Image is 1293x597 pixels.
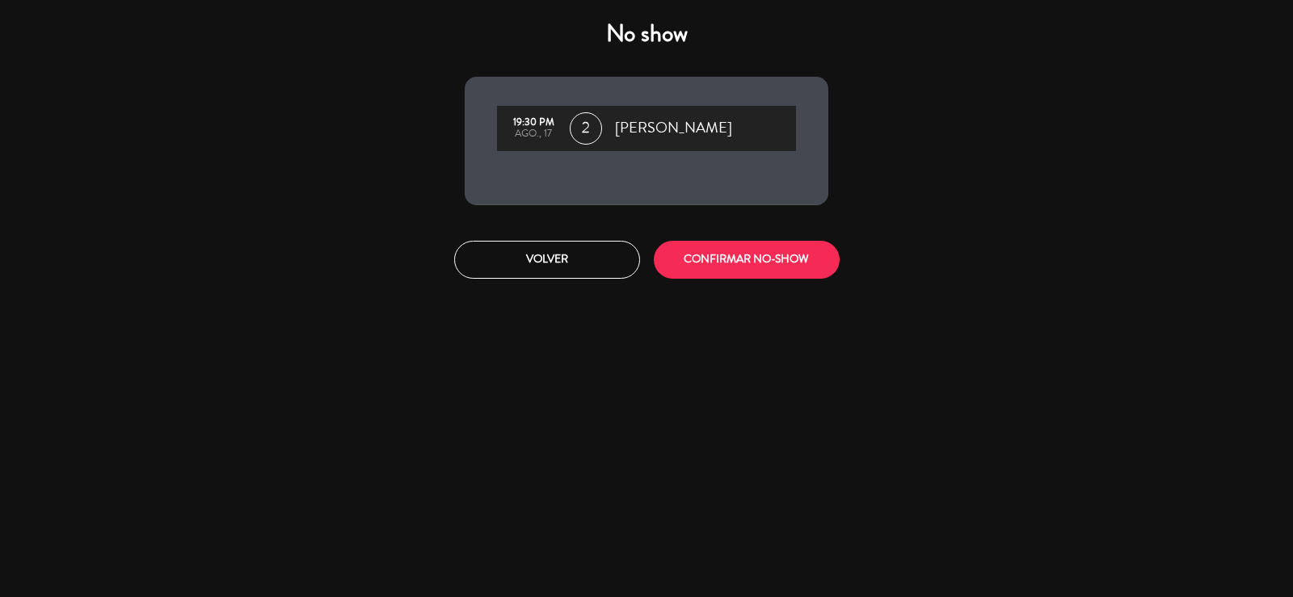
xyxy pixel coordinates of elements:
[465,19,828,48] h4: No show
[570,112,602,145] span: 2
[505,117,562,128] div: 19:30 PM
[654,241,840,279] button: CONFIRMAR NO-SHOW
[615,116,732,141] span: [PERSON_NAME]
[454,241,640,279] button: Volver
[505,128,562,140] div: ago., 17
